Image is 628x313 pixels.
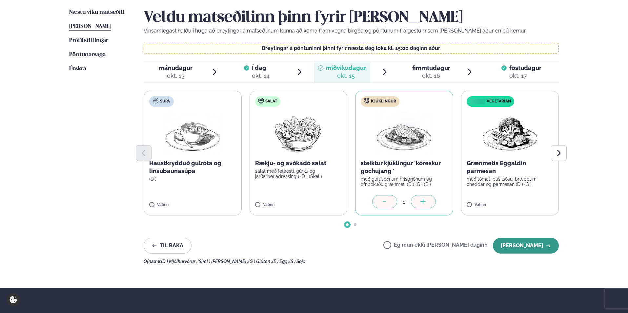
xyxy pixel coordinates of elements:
[375,112,433,154] img: Chicken-breast.png
[255,159,342,167] p: Rækju- og avókadó salat
[361,176,448,187] p: með gufusoðnum hrísgrjónum og ofnbökuðu grænmeti (D ) (G ) (E )
[161,259,197,264] span: (D ) Mjólkurvörur ,
[467,176,554,187] p: með tómat, basilsósu, bræddum cheddar og parmesan (D ) (G )
[69,37,108,45] a: Prófílstillingar
[144,259,559,264] div: Ofnæmi:
[269,112,327,154] img: Salad.png
[252,72,270,80] div: okt. 14
[69,10,125,15] span: Næstu viku matseðill
[149,176,236,182] p: (D )
[364,98,369,103] img: chicken.svg
[467,159,554,175] p: Grænmetis Eggaldin parmesan
[69,24,111,29] span: [PERSON_NAME]
[69,38,108,43] span: Prófílstillingar
[493,238,559,254] button: [PERSON_NAME]
[149,159,236,175] p: Haustkrydduð gulróta og linsubaunasúpa
[252,64,270,72] span: Í dag
[7,293,20,306] a: Cookie settings
[361,159,448,175] p: steiktur kjúklingur ´kóreskur gochujang ´
[255,168,342,179] p: salat með fetaosti, gúrku og jarðarberjadressingu (D ) (Skel )
[69,66,86,72] span: Útskrá
[346,223,349,226] span: Go to slide 1
[326,64,366,71] span: miðvikudagur
[371,99,396,104] span: Kjúklingur
[265,99,277,104] span: Salat
[69,23,111,31] a: [PERSON_NAME]
[69,9,125,16] a: Næstu viku matseðill
[412,72,450,80] div: okt. 16
[468,99,486,105] img: icon
[69,52,106,57] span: Pöntunarsaga
[159,72,192,80] div: okt. 13
[69,51,106,59] a: Pöntunarsaga
[509,72,541,80] div: okt. 17
[272,259,289,264] span: (E ) Egg ,
[481,112,539,154] img: Vegan.png
[258,98,264,103] img: salad.svg
[136,145,152,161] button: Previous slide
[144,9,559,27] h2: Veldu matseðilinn þinn fyrir [PERSON_NAME]
[354,223,356,226] span: Go to slide 2
[69,65,86,73] a: Útskrá
[151,46,552,51] p: Breytingar á pöntuninni þinni fyrir næsta dag loka kl. 15:00 daginn áður.
[326,72,366,80] div: okt. 15
[551,145,567,161] button: Next slide
[159,64,192,71] span: mánudagur
[289,259,306,264] span: (S ) Soja
[160,99,170,104] span: Súpa
[487,99,511,104] span: Vegetarian
[164,112,221,154] img: Soup.png
[397,198,411,206] div: 1
[153,98,158,103] img: soup.svg
[248,259,272,264] span: (G ) Glúten ,
[197,259,248,264] span: (Skel ) [PERSON_NAME] ,
[412,64,450,71] span: fimmtudagur
[509,64,541,71] span: föstudagur
[144,27,559,35] p: Vinsamlegast hafðu í huga að breytingar á matseðlinum kunna að koma fram vegna birgða og pöntunum...
[144,238,192,254] button: Til baka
